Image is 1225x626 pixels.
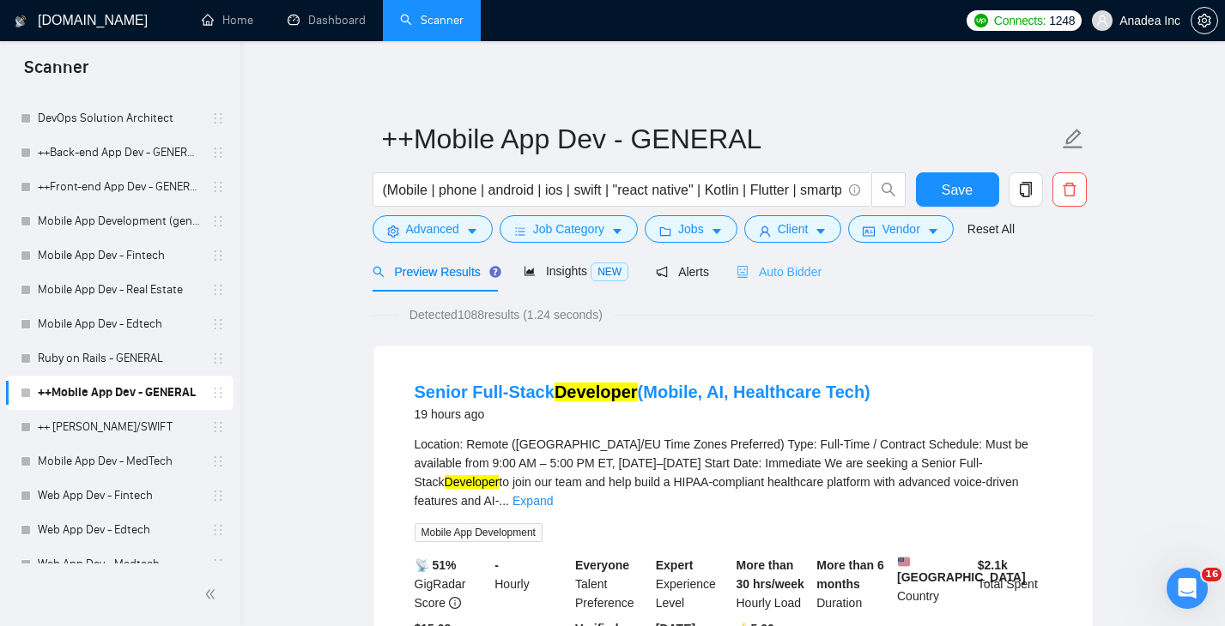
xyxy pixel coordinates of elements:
[1096,15,1108,27] span: user
[27,495,40,509] button: Emoji picker
[211,249,225,262] span: holder
[387,225,399,238] span: setting
[849,184,860,196] span: info-circle
[863,225,875,238] span: idcard
[1191,14,1218,27] a: setting
[383,179,841,201] input: Search Freelance Jobs...
[466,225,478,238] span: caret-down
[744,215,842,243] button: userClientcaret-down
[415,523,543,542] span: Mobile App Development
[204,586,221,603] span: double-left
[211,283,225,297] span: holder
[211,317,225,331] span: holder
[38,547,201,581] a: Web App Dev - Medtech
[514,225,526,238] span: bars
[11,7,44,39] button: go back
[816,558,884,591] b: More than 6 months
[1192,14,1217,27] span: setting
[898,556,910,568] img: 🇺🇸
[382,117,1058,160] input: Scanner name...
[1062,128,1084,150] span: edit
[211,180,225,194] span: holder
[488,264,503,280] div: Tooltip anchor
[871,172,906,207] button: search
[737,266,749,278] span: robot
[211,454,225,468] span: holder
[524,265,536,277] span: area-chart
[1202,568,1222,581] span: 16
[1191,7,1218,34] button: setting
[659,225,671,238] span: folder
[491,556,572,612] div: Hourly
[815,225,827,238] span: caret-down
[76,127,111,140] span: Mariia
[967,220,1015,238] a: Reset All
[533,220,604,238] span: Job Category
[14,99,330,255] div: Profile image for MariiaMariiafrom [DOMAIN_NAME]
[38,101,201,135] a: DevOps Solution Architect
[572,556,652,612] div: Talent Preference
[211,386,225,400] span: holder
[737,265,822,279] span: Auto Bidder
[288,13,366,27] a: dashboardDashboard
[994,11,1046,30] span: Connects:
[111,127,233,140] span: from [DOMAIN_NAME]
[54,495,68,509] button: Gif picker
[872,182,905,197] span: search
[415,558,457,572] b: 📡 51%
[499,494,509,508] span: ...
[449,597,461,609] span: info-circle
[35,120,63,147] img: Profile image for Mariia
[411,556,492,612] div: GigRadar Score
[591,262,628,281] span: NEW
[737,558,804,591] b: More than 30 hrs/week
[656,266,668,278] span: notification
[1167,568,1208,609] iframe: Intercom live chat
[38,479,201,513] a: Web App Dev - Fintech
[15,8,27,35] img: logo
[927,225,939,238] span: caret-down
[14,99,330,275] div: Mariia says…
[373,266,385,278] span: search
[38,204,201,238] a: Mobile App Development (general)
[894,556,974,612] div: Country
[500,215,638,243] button: barsJob Categorycaret-down
[373,215,493,243] button: settingAdvancedcaret-down
[656,265,709,279] span: Alerts
[38,513,201,547] a: Web App Dev - Edtech
[575,558,629,572] b: Everyone
[415,404,870,424] div: 19 hours ago
[512,494,553,508] a: Expand
[494,558,499,572] b: -
[1009,172,1043,207] button: copy
[269,7,301,39] button: Home
[555,382,638,401] mark: Developer
[611,225,623,238] span: caret-down
[38,273,201,307] a: Mobile App Dev - Real Estate
[38,341,201,376] a: Ruby on Rails - GENERAL
[83,9,125,21] h1: Mariia
[211,489,225,503] span: holder
[38,307,201,341] a: Mobile App Dev - Edtech
[38,410,201,444] a: ++ [PERSON_NAME]/SWIFT
[38,376,201,410] a: ++Mobile App Dev - GENERAL
[211,557,225,571] span: holder
[897,556,1026,584] b: [GEOGRAPHIC_DATA]
[415,435,1052,510] div: Location: Remote ([GEOGRAPHIC_DATA]/EU Time Zones Preferred) Type: Full-Time / Contract Schedule:...
[848,215,953,243] button: idcardVendorcaret-down
[211,111,225,125] span: holder
[82,495,95,509] button: Upload attachment
[813,556,894,612] div: Duration
[978,558,1008,572] b: $ 2.1k
[10,55,102,91] span: Scanner
[415,382,870,401] a: Senior Full-StackDeveloper(Mobile, AI, Healthcare Tech)
[974,556,1055,612] div: Total Spent
[38,238,201,273] a: Mobile App Dev - Fintech
[1010,182,1042,197] span: copy
[1053,182,1086,197] span: delete
[733,556,814,612] div: Hourly Load
[711,225,723,238] span: caret-down
[882,220,919,238] span: Vendor
[942,179,973,201] span: Save
[373,265,496,279] span: Preview Results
